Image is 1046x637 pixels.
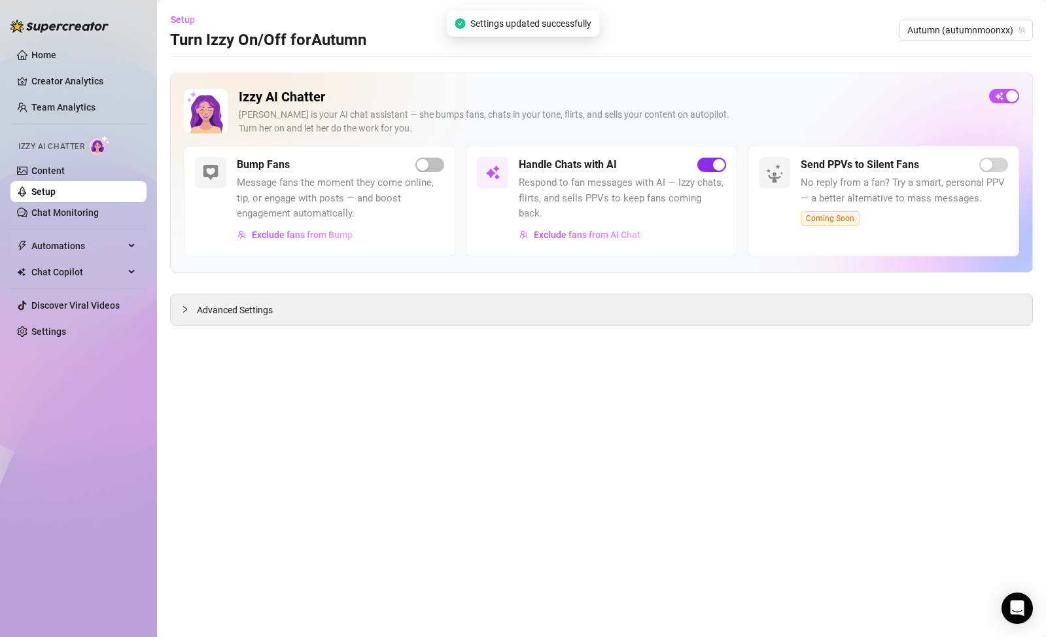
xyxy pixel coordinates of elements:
h5: Bump Fans [237,157,290,173]
img: svg%3e [237,230,247,239]
div: [PERSON_NAME] is your AI chat assistant — she bumps fans, chats in your tone, flirts, and sells y... [239,108,979,135]
span: Izzy AI Chatter [18,141,84,153]
h3: Turn Izzy On/Off for Autumn [170,30,366,51]
img: Izzy AI Chatter [184,89,228,133]
button: Exclude fans from AI Chat [519,224,641,245]
span: check-circle [455,18,465,29]
span: Respond to fan messages with AI — Izzy chats, flirts, and sells PPVs to keep fans coming back. [519,175,726,222]
span: Coming Soon [801,211,860,226]
span: thunderbolt [17,241,27,251]
a: Discover Viral Videos [31,300,120,311]
div: collapsed [181,302,197,317]
a: Team Analytics [31,102,96,112]
img: logo-BBDzfeDw.svg [10,20,109,33]
h5: Send PPVs to Silent Fans [801,157,919,173]
span: Exclude fans from AI Chat [534,230,640,240]
a: Creator Analytics [31,71,136,92]
h2: Izzy AI Chatter [239,89,979,105]
span: Exclude fans from Bump [252,230,353,240]
img: svg%3e [485,165,500,181]
img: svg%3e [519,230,529,239]
a: Content [31,165,65,176]
span: team [1018,26,1026,34]
button: Setup [170,9,205,30]
span: Setup [171,14,195,25]
span: Autumn (autumnmoonxx) [907,20,1025,40]
h5: Handle Chats with AI [519,157,617,173]
span: Automations [31,235,124,256]
span: collapsed [181,305,189,313]
a: Settings [31,326,66,337]
a: Setup [31,186,56,197]
span: No reply from a fan? Try a smart, personal PPV — a better alternative to mass messages. [801,175,1008,206]
span: Message fans the moment they come online, tip, or engage with posts — and boost engagement automa... [237,175,444,222]
span: Advanced Settings [197,303,273,317]
span: Settings updated successfully [470,16,591,31]
img: Chat Copilot [17,267,26,277]
a: Chat Monitoring [31,207,99,218]
img: svg%3e [203,165,218,181]
button: Exclude fans from Bump [237,224,353,245]
a: Home [31,50,56,60]
img: AI Chatter [90,135,110,154]
div: Open Intercom Messenger [1002,593,1033,624]
span: Chat Copilot [31,262,124,283]
img: silent-fans-ppv-o-N6Mmdf.svg [766,164,787,185]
